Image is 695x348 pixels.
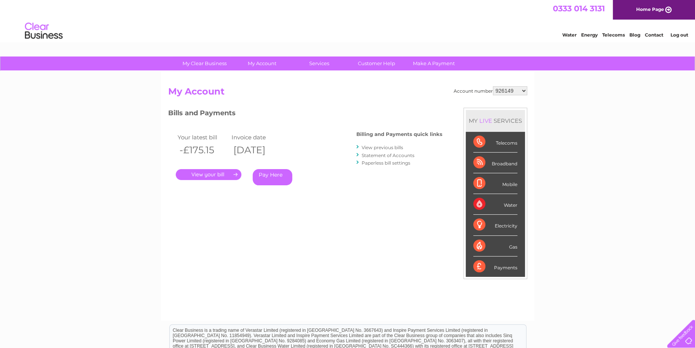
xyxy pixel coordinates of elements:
[362,153,414,158] a: Statement of Accounts
[173,56,236,70] a: My Clear Business
[288,56,350,70] a: Services
[473,173,517,194] div: Mobile
[168,86,527,101] h2: My Account
[645,32,663,38] a: Contact
[403,56,465,70] a: Make A Payment
[176,169,241,180] a: .
[230,142,284,158] th: [DATE]
[473,256,517,277] div: Payments
[25,20,63,43] img: logo.png
[473,215,517,235] div: Electricity
[170,4,526,37] div: Clear Business is a trading name of Verastar Limited (registered in [GEOGRAPHIC_DATA] No. 3667643...
[553,4,605,13] a: 0333 014 3131
[466,110,525,131] div: MY SERVICES
[176,142,230,158] th: -£175.15
[478,117,494,124] div: LIVE
[345,56,408,70] a: Customer Help
[670,32,688,38] a: Log out
[356,131,442,137] h4: Billing and Payments quick links
[168,108,442,121] h3: Bills and Payments
[231,56,293,70] a: My Account
[362,160,410,166] a: Paperless bill settings
[176,132,230,142] td: Your latest bill
[230,132,284,142] td: Invoice date
[454,86,527,95] div: Account number
[562,32,577,38] a: Water
[473,194,517,215] div: Water
[629,32,640,38] a: Blog
[253,169,292,185] a: Pay Here
[602,32,625,38] a: Telecoms
[362,145,403,150] a: View previous bills
[473,153,517,173] div: Broadband
[473,132,517,153] div: Telecoms
[473,236,517,256] div: Gas
[581,32,598,38] a: Energy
